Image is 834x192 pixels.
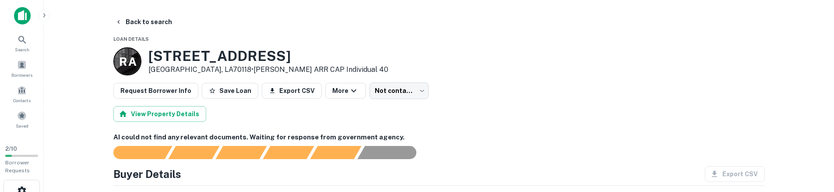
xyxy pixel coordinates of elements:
[263,146,314,159] div: Principals found, AI now looking for contact information...
[113,132,765,142] h6: AI could not find any relevant documents. Waiting for response from government agency.
[5,160,30,174] span: Borrower Requests
[112,14,176,30] button: Back to search
[113,83,198,99] button: Request Borrower Info
[113,36,149,42] span: Loan Details
[253,65,388,74] a: [PERSON_NAME] ARR CAP Individual 40
[168,146,219,159] div: Your request is received and processing...
[790,94,834,136] iframe: Chat Widget
[310,146,361,159] div: Principals found, still searching for contact information. This may take time...
[369,82,429,99] div: Not contacted
[11,71,32,78] span: Borrowers
[113,106,206,122] button: View Property Details
[113,166,181,182] h4: Buyer Details
[3,57,41,80] a: Borrowers
[3,82,41,106] a: Contacts
[148,48,388,64] h3: [STREET_ADDRESS]
[103,146,169,159] div: Sending borrower request to AI...
[5,146,17,152] span: 2 / 10
[13,97,31,104] span: Contacts
[215,146,267,159] div: Documents found, AI parsing details...
[202,83,258,99] button: Save Loan
[15,46,29,53] span: Search
[358,146,427,159] div: AI fulfillment process complete.
[325,83,366,99] button: More
[3,107,41,131] a: Saved
[3,31,41,55] a: Search
[119,53,136,70] p: R A
[16,122,28,129] span: Saved
[113,47,141,75] a: R A
[14,7,31,25] img: capitalize-icon.png
[148,64,388,75] p: [GEOGRAPHIC_DATA], LA70118 •
[262,83,322,99] button: Export CSV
